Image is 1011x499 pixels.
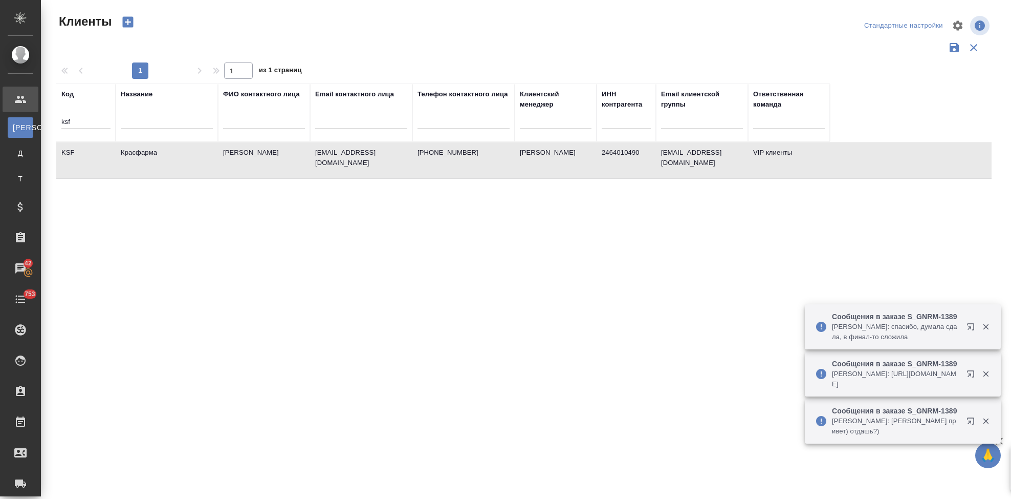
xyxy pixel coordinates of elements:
div: split button [862,18,946,34]
span: [PERSON_NAME] [13,122,28,133]
p: [PERSON_NAME]: спасибо, думала сдала, в финал-то сложила [832,322,960,342]
div: Название [121,89,152,99]
div: ИНН контрагента [602,89,651,110]
button: Сбросить фильтры [964,38,983,57]
p: [EMAIL_ADDRESS][DOMAIN_NAME] [315,148,407,168]
p: [PERSON_NAME]: [PERSON_NAME] привет) отдашь?) [832,416,960,436]
td: KSF [56,142,116,178]
a: 42 [3,256,38,281]
span: 42 [18,258,38,268]
div: Код [61,89,74,99]
button: Закрыть [975,369,996,379]
span: Д [13,148,28,158]
p: [PHONE_NUMBER] [417,148,510,158]
td: VIP клиенты [748,142,830,178]
p: Сообщения в заказе S_GNRM-1389 [832,406,960,416]
div: Email контактного лица [315,89,394,99]
button: Создать [116,13,140,31]
button: Закрыть [975,322,996,331]
div: Email клиентской группы [661,89,743,110]
span: 753 [18,289,41,299]
span: Клиенты [56,13,112,30]
span: Т [13,174,28,184]
span: Настроить таблицу [946,13,970,38]
a: Т [8,169,33,189]
span: Посмотреть информацию [970,16,992,35]
td: [PERSON_NAME] [218,142,310,178]
a: 753 [3,286,38,312]
button: Открыть в новой вкладке [960,411,985,435]
button: Сохранить фильтры [944,38,964,57]
div: ФИО контактного лица [223,89,300,99]
span: из 1 страниц [259,64,302,79]
div: Клиентский менеджер [520,89,591,110]
p: [PERSON_NAME]: [URL][DOMAIN_NAME] [832,369,960,389]
button: Открыть в новой вкладке [960,317,985,341]
div: Ответственная команда [753,89,825,110]
button: Закрыть [975,417,996,426]
td: [PERSON_NAME] [515,142,597,178]
div: Телефон контактного лица [417,89,508,99]
p: Сообщения в заказе S_GNRM-1389 [832,311,960,322]
button: Открыть в новой вкладке [960,364,985,388]
td: Красфарма [116,142,218,178]
td: 2464010490 [597,142,656,178]
a: Д [8,143,33,163]
td: [EMAIL_ADDRESS][DOMAIN_NAME] [656,142,748,178]
a: [PERSON_NAME] [8,117,33,138]
p: Сообщения в заказе S_GNRM-1389 [832,359,960,369]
